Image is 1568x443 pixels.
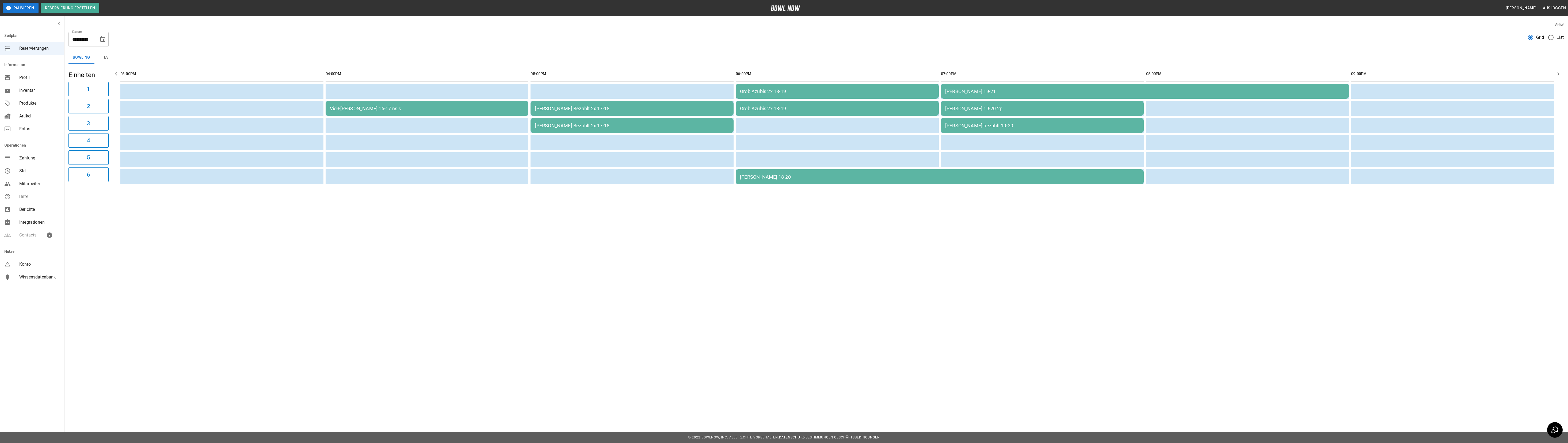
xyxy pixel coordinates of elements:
div: [PERSON_NAME] Bezahlt 2x 17-18 [535,123,729,128]
span: Inventar [19,87,60,94]
div: Grob Azubis 2x 18-19 [740,106,934,111]
span: Mitarbeiter [19,181,60,187]
h6: 2 [87,102,90,110]
span: Wissensdatenbank [19,274,60,280]
h6: 1 [87,85,90,93]
button: Ausloggen [1541,3,1568,13]
button: 4 [68,133,109,148]
span: Fotos [19,126,60,132]
span: Artikel [19,113,60,119]
div: [PERSON_NAME] 19-20 2p [945,106,1140,111]
img: logo [771,5,800,11]
button: Bowling [68,51,94,64]
div: inventory tabs [68,51,1564,64]
h6: 5 [87,153,90,162]
th: 08:00PM [1146,66,1349,82]
div: [PERSON_NAME] Bezahlt 2x 17-18 [535,106,729,111]
label: View [1554,22,1564,27]
h5: Einheiten [68,71,109,79]
span: Produkte [19,100,60,106]
button: 5 [68,150,109,165]
th: 06:00PM [736,66,939,82]
span: Profil [19,74,60,81]
div: [PERSON_NAME] bezahlt 19-20 [945,123,1140,128]
a: Datenschutz-Bestimmungen [779,436,833,439]
button: Choose date, selected date is 11. Sep. 2025 [97,34,108,45]
button: Reservierung erstellen [41,3,100,13]
button: 2 [68,99,109,113]
button: Pausieren [3,3,39,13]
h6: 6 [87,170,90,179]
span: Konto [19,261,60,268]
th: 05:00PM [531,66,734,82]
span: Integrationen [19,219,60,226]
span: Std [19,168,60,174]
button: 6 [68,167,109,182]
div: [PERSON_NAME] 18-20 [740,174,1139,180]
th: 04:00PM [326,66,529,82]
span: Hilfe [19,193,60,200]
div: [PERSON_NAME] 19-21 [945,89,1345,94]
button: 1 [68,82,109,96]
table: sticky table [118,64,1556,186]
th: 09:00PM [1351,66,1554,82]
th: 03:00PM [120,66,323,82]
span: © 2022 BowlNow, Inc. Alle Rechte vorbehalten. [688,436,779,439]
h6: 3 [87,119,90,128]
span: Reservierungen [19,45,60,52]
th: 07:00PM [941,66,1144,82]
button: 3 [68,116,109,131]
span: Zahlung [19,155,60,161]
button: test [94,51,119,64]
span: Grid [1536,34,1544,41]
h6: 4 [87,136,90,145]
div: Vici+[PERSON_NAME] 16-17 ns.s [330,106,524,111]
a: Geschäftsbedingungen [834,436,880,439]
span: Berichte [19,206,60,213]
div: Grob Azubis 2x 18-19 [740,89,934,94]
span: List [1556,34,1564,41]
button: [PERSON_NAME] [1504,3,1539,13]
